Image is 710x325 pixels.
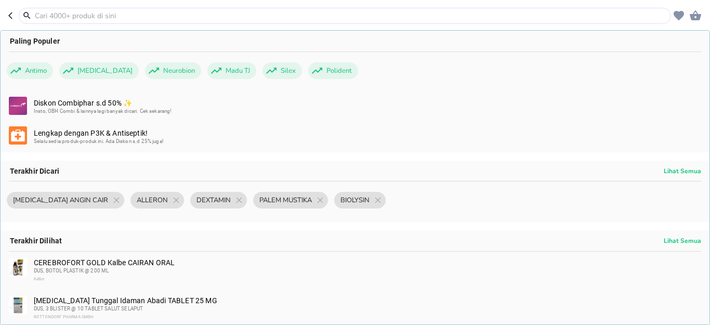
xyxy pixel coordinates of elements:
div: ALLERON [130,192,184,209]
div: PALEM MUSTIKA [253,192,328,209]
div: Paling Populer [1,31,709,51]
div: [MEDICAL_DATA] Tunggal Idaman Abadi TABLET 25 MG [34,296,700,321]
span: Kalbe [34,277,44,281]
div: CEREBROFORT GOLD Kalbe CAIRAN ORAL [34,258,700,283]
span: Silex [274,62,302,79]
span: DEXTAMIN [190,192,237,209]
span: Neurobion [157,62,201,79]
div: Lengkap dengan P3K & Antiseptik! [34,129,700,146]
span: BIOLYSIN [334,192,376,209]
div: BIOLYSIN [334,192,386,209]
div: Antimo [7,62,53,79]
span: Selalu sedia produk-produk ini. Ada Diskon s.d 25% juga! [34,138,164,144]
span: DUS, BOTOL PLASTIK @ 200 ML [34,268,109,274]
span: Polident [320,62,358,79]
div: Polident [308,62,358,79]
span: DUS, 3 BLISTER @ 10 TABLET SALUT SELAPUT [34,306,143,311]
input: Cari 4000+ produk di sini [34,10,668,21]
p: Lihat Semua [664,167,701,175]
span: [MEDICAL_DATA] ANGIN CAIR [7,192,114,209]
div: Silex [262,62,302,79]
div: Terakhir Dicari [1,161,709,181]
span: Insto, OBH Combi & lainnya lagi banyak dicari. Cek sekarang! [34,108,172,114]
div: DEXTAMIN [190,192,247,209]
span: PALEM MUSTIKA [253,192,318,209]
div: Neurobion [145,62,201,79]
div: Diskon Combiphar s.d 50% ✨ [34,99,700,115]
span: ALLERON [130,192,174,209]
div: Madu TJ [207,62,256,79]
span: ROTTENDORF PHARMA GMBH [34,315,94,319]
div: [MEDICAL_DATA] ANGIN CAIR [7,192,124,209]
span: Antimo [19,62,53,79]
div: [MEDICAL_DATA] [59,62,139,79]
img: b4dbc6bd-13c0-48bd-bda2-71397b69545d.svg [9,126,27,145]
img: 7d61cdf7-11f2-4e42-80ba-7b4e2ad80231.svg [9,97,27,115]
span: [MEDICAL_DATA] [71,62,139,79]
span: Madu TJ [219,62,256,79]
div: Terakhir Dilihat [1,230,709,251]
p: Lihat Semua [664,237,701,245]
